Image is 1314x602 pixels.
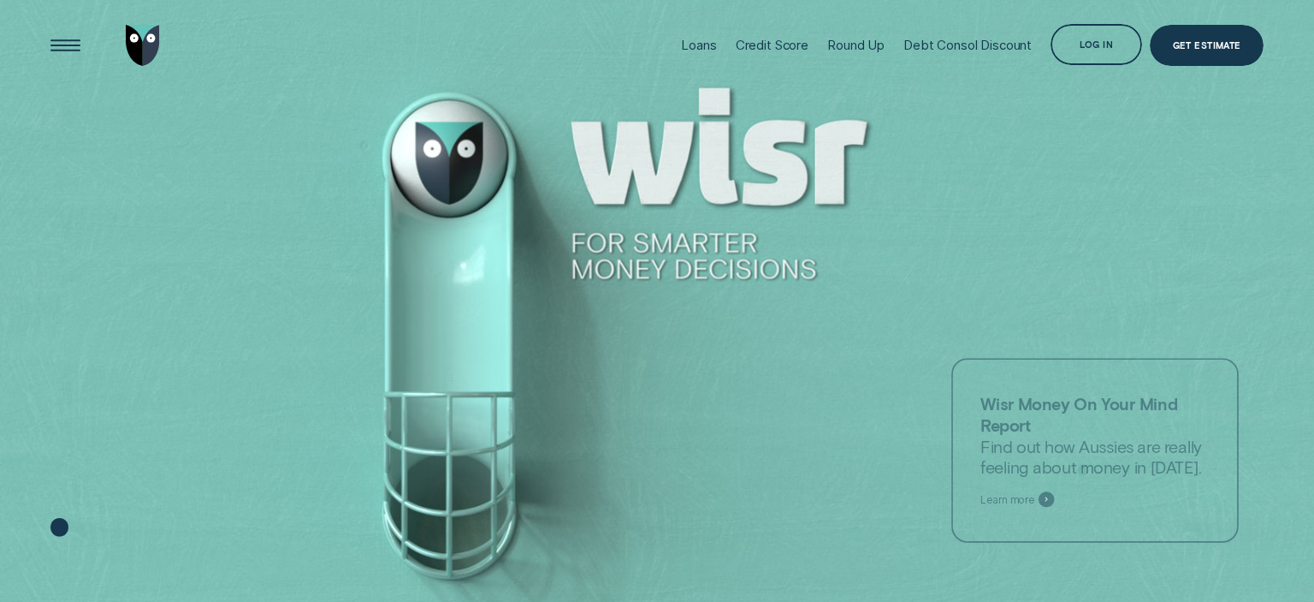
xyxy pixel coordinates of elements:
div: Round Up [827,37,885,53]
p: Find out how Aussies are really feeling about money in [DATE]. [980,394,1209,478]
img: Wisr [126,25,160,66]
div: Loans [681,37,716,53]
a: Get Estimate [1150,25,1264,66]
button: Open Menu [44,25,86,66]
a: Wisr Money On Your Mind ReportFind out how Aussies are really feeling about money in [DATE].Learn... [951,359,1238,543]
div: Debt Consol Discount [903,37,1032,53]
button: Log in [1051,24,1142,65]
strong: Wisr Money On Your Mind Report [980,394,1177,435]
span: Learn more [980,493,1034,506]
div: Credit Score [736,37,808,53]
